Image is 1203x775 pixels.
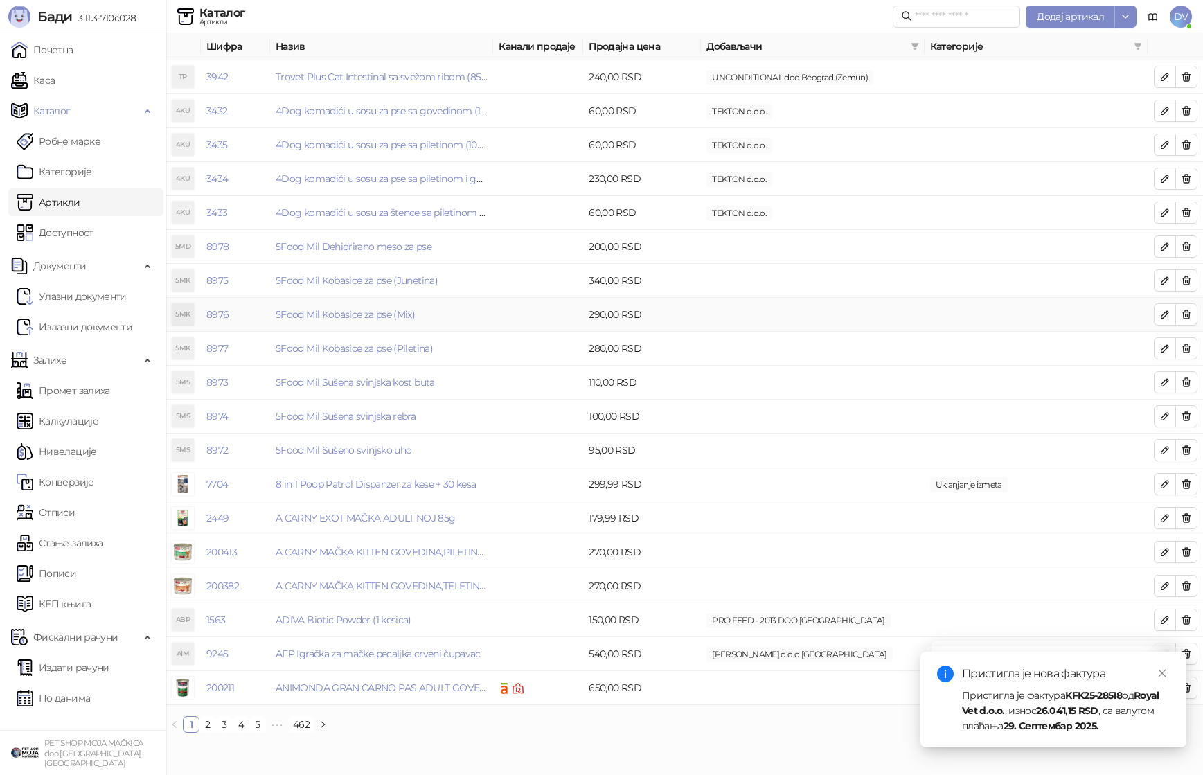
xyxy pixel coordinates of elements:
li: 4 [233,716,249,733]
span: UNCONDITIONAL doo Beograd (Zemun) [706,70,873,85]
a: AFP Igračka za mačke pecaljka crveni čupavac [276,648,481,660]
a: ADIVA Biotic Powder (1 kesica) [276,614,411,626]
a: ANIMONDA GRAN CARNO PAS ADULT GOVEDINA I DIVLJAČ 800g [276,682,576,694]
span: Бади [37,8,72,25]
td: A CARNY MAČKA KITTEN GOVEDINA,PILETINA I ZEC 200g [270,535,493,569]
span: PRO FEED - 2013 DOO [GEOGRAPHIC_DATA] [706,613,890,628]
span: filter [1131,36,1145,57]
a: 3433 [206,206,227,219]
a: A CARNY MAČKA KITTEN GOVEDINA,PILETINA I ZEC 200g [276,546,535,558]
a: По данима [17,684,90,712]
span: filter [908,36,922,57]
span: TEKTON d.o.o. [706,138,772,153]
th: Шифра [201,33,270,60]
span: Фискални рачуни [33,623,118,651]
span: TEKTON d.o.o. [706,104,772,119]
li: Следећих 5 Страна [266,716,288,733]
a: Trovet Plus Cat Intestinal sa svežom ribom (85g) [276,71,490,83]
strong: 26.041,15 RSD [1036,704,1098,717]
td: 150,00 RSD [583,603,701,637]
span: left [170,720,179,729]
a: Издати рачуни [17,654,109,682]
td: 4Dog komadići u sosu za pse sa govedinom (100g) [270,94,493,128]
th: Канали продаје [493,33,583,60]
a: 5Food Mil Sušena svinjska kost buta [276,376,435,389]
td: 540,00 RSD [583,637,701,671]
a: Конверзије [17,468,94,496]
div: Пристигла је фактура од , износ , са валутом плаћања [962,688,1170,733]
button: left [166,716,183,733]
a: 8977 [206,342,228,355]
div: ABP [172,609,194,631]
span: Каталог [33,97,71,125]
a: 5Food Mil Sušena svinjska rebra [276,410,416,422]
div: 5MS [172,371,194,393]
div: 5MK [172,337,194,359]
a: 3434 [206,172,228,185]
td: 5Food Mil Sušeno svinjsko uho [270,434,493,467]
li: 2 [199,716,216,733]
td: 280,00 RSD [583,332,701,366]
td: 5Food Mil Sušena svinjska rebra [270,400,493,434]
a: Close [1155,666,1170,681]
a: 2 [200,717,215,732]
td: 5Food Mil Kobasice za pse (Piletina) [270,332,493,366]
a: Ulazni dokumentiУлазни документи [17,283,127,310]
td: 340,00 RSD [583,264,701,298]
div: 4KU [172,100,194,122]
small: PET SHOP MOJA MAČKICA doo [GEOGRAPHIC_DATA]-[GEOGRAPHIC_DATA] [44,738,143,768]
td: 4Dog komadići u sosu za štence sa piletinom (100g) [270,196,493,230]
span: Uklanjanje izmeta [930,477,1008,492]
img: Artikli [177,8,194,25]
a: Излазни документи [17,313,132,341]
td: A CARNY MAČKA KITTEN GOVEDINA,TELETINA I PILETINA 200g [270,569,493,603]
td: 650,00 RSD [583,671,701,705]
a: 200382 [206,580,239,592]
a: Промет залиха [17,377,110,404]
strong: KFK25-28518 [1065,689,1122,702]
a: A CARNY EXOT MAČKA ADULT NOJ 85g [276,512,456,524]
li: 462 [288,716,314,733]
span: ••• [266,716,288,733]
a: 8976 [206,308,229,321]
a: A CARNY MAČKA KITTEN GOVEDINA,TELETINA I PILETINA 200g [276,580,559,592]
td: 5Food Mil Sušena svinjska kost buta [270,366,493,400]
span: DV [1170,6,1192,28]
td: 60,00 RSD [583,196,701,230]
td: 100,00 RSD [583,400,701,434]
span: close [1157,668,1167,678]
th: Назив [270,33,493,60]
a: 8 in 1 Poop Patrol Dispanzer za kese + 30 kesa [276,478,476,490]
li: 1 [183,716,199,733]
a: 4Dog komadići u sosu za pse sa piletinom i govedinom (4x100g) [276,172,562,185]
a: 4Dog komadići u sosu za štence sa piletinom (100g) [276,206,506,219]
td: 110,00 RSD [583,366,701,400]
a: 4 [233,717,249,732]
td: 5Food Mil Dehidrirano meso za pse [270,230,493,264]
a: 8975 [206,274,228,287]
a: 3435 [206,139,227,151]
a: 462 [289,717,314,732]
td: 95,00 RSD [583,434,701,467]
span: TEKTON d.o.o. [706,172,772,187]
a: 4Dog komadići u sosu za pse sa govedinom (100g) [276,105,501,117]
a: Пописи [17,560,76,587]
a: Почетна [11,36,73,64]
div: Каталог [199,8,245,19]
a: 4Dog komadići u sosu za pse sa piletinom (100g) [276,139,492,151]
a: ArtikliАртикли [17,188,80,216]
li: Следећа страна [314,716,331,733]
td: ANIMONDA GRAN CARNO PAS ADULT GOVEDINA I DIVLJAČ 800g [270,671,493,705]
td: 290,00 RSD [583,298,701,332]
a: 5 [250,717,265,732]
td: 299,99 RSD [583,467,701,501]
img: 64x64-companyLogo-9f44b8df-f022-41eb-b7d6-300ad218de09.png [11,739,39,767]
td: A CARNY EXOT MAČKA ADULT NOJ 85g [270,501,493,535]
td: 179,99 RSD [583,501,701,535]
a: 3 [217,717,232,732]
a: 5Food Mil Kobasice za pse (Mix) [276,308,415,321]
div: 4KU [172,134,194,156]
th: Продајна цена [583,33,701,60]
span: right [319,720,327,729]
div: 4KU [172,168,194,190]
